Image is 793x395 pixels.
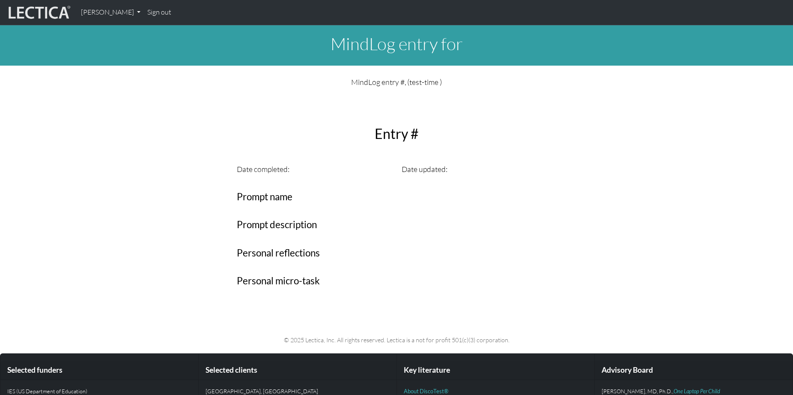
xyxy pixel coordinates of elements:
[119,335,674,345] p: © 2025 Lectica, Inc. All rights reserved. Lectica is a not for profit 501(c)(3) corporation.
[237,163,289,175] label: Date completed:
[397,361,595,380] div: Key literature
[6,4,71,21] img: lecticalive
[237,247,556,259] h3: Personal reflections
[237,76,556,88] p: MindLog entry #, (test-time )
[78,3,144,21] a: [PERSON_NAME]
[237,219,556,231] h3: Prompt description
[237,191,556,203] h3: Prompt name
[396,163,561,175] div: Date updated:
[404,388,448,395] a: About DiscoTest®
[595,361,793,380] div: Advisory Board
[0,361,198,380] div: Selected funders
[232,126,561,142] h2: Entry #
[237,275,556,287] h3: Personal micro-task
[199,361,396,380] div: Selected clients
[674,388,720,395] a: One Laptop Per Child
[144,3,175,21] a: Sign out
